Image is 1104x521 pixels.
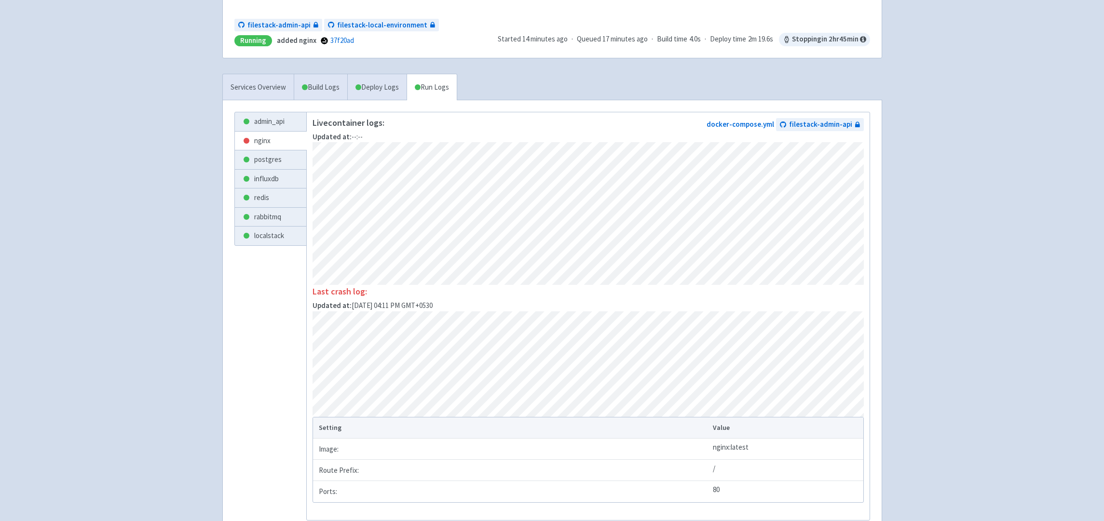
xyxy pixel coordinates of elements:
a: postgres [235,150,306,169]
div: · · · [498,33,870,46]
span: Build time [657,34,687,45]
td: 80 [710,481,863,502]
span: filestack-admin-api [247,20,311,31]
a: filestack-local-environment [324,19,439,32]
td: Route Prefix: [313,460,710,481]
a: Build Logs [294,74,347,101]
span: 2m 19.6s [748,34,773,45]
span: Deploy time [710,34,746,45]
td: Ports: [313,481,710,502]
a: 37f20ad [330,36,354,45]
span: filestack-local-environment [337,20,427,31]
a: Run Logs [407,74,457,101]
strong: added nginx [277,36,316,45]
div: Running [234,35,272,46]
time: 17 minutes ago [602,34,648,43]
td: nginx:latest [710,439,863,460]
strong: Updated at: [313,301,352,310]
a: filestack-admin-api [776,118,864,131]
span: filestack-admin-api [789,119,852,130]
th: Value [710,417,863,439]
span: --:-- [313,132,363,141]
a: influxdb [235,170,306,188]
span: 4.0s [689,34,701,45]
a: docker-compose.yml [707,120,774,129]
a: admin_api [235,112,306,131]
span: [DATE] 04:11 PM GMT+0530 [313,301,433,310]
a: redis [235,188,306,207]
strong: Updated at: [313,132,352,141]
a: Services Overview [223,74,294,101]
span: Stopping in 2 hr 45 min [779,33,870,46]
a: nginx [235,132,306,150]
p: Live container logs: [313,118,384,128]
a: filestack-admin-api [234,19,322,32]
td: / [710,460,863,481]
p: Last crash log: [313,287,433,296]
time: 14 minutes ago [522,34,568,43]
span: Started [498,34,568,43]
span: Queued [577,34,648,43]
th: Setting [313,417,710,439]
a: localstack [235,227,306,245]
a: rabbitmq [235,208,306,227]
td: Image: [313,439,710,460]
a: Deploy Logs [347,74,407,101]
